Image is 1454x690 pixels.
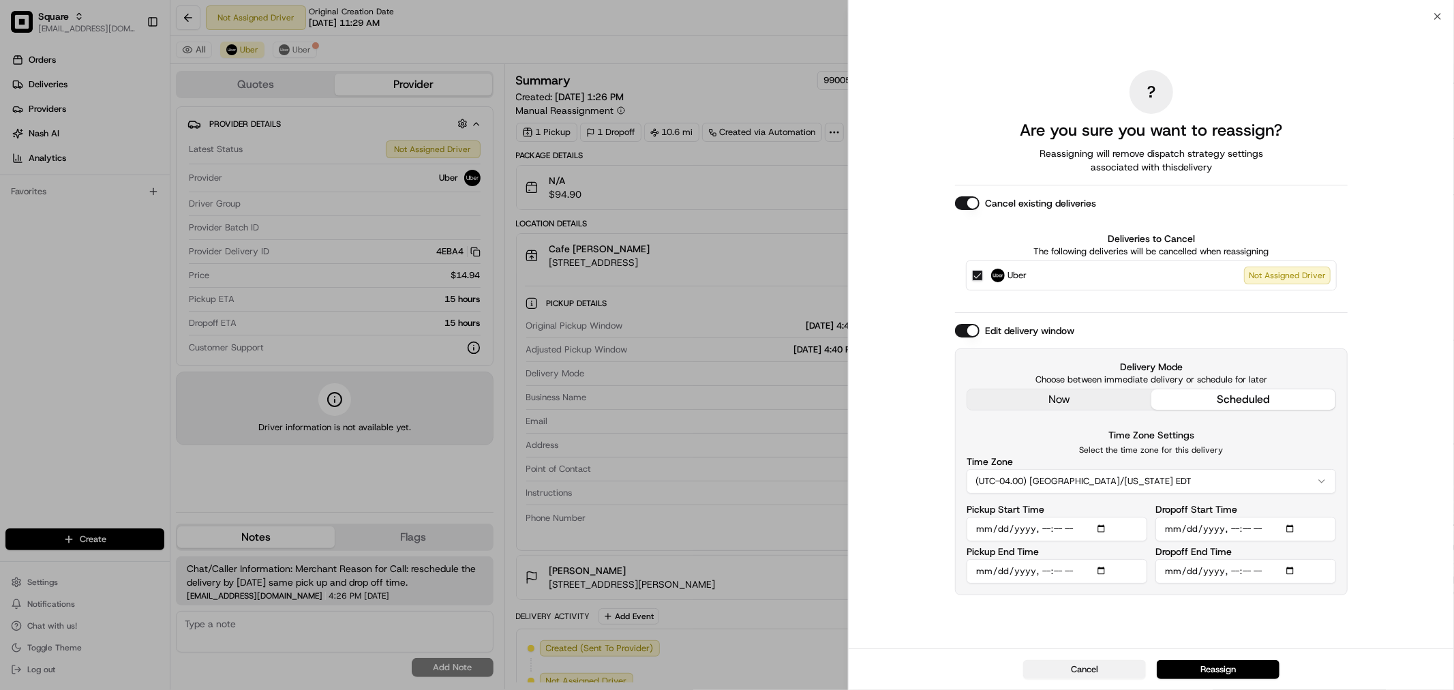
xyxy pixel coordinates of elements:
[14,130,38,155] img: 1736555255976-a54dd68f-1ca7-489b-9aae-adbdc363a1c4
[27,198,104,211] span: Knowledge Base
[1155,505,1237,514] label: Dropoff Start Time
[967,445,1336,455] p: Select the time zone for this delivery
[967,457,1013,466] label: Time Zone
[1130,70,1173,114] div: ?
[991,269,1005,282] img: Uber
[14,14,41,41] img: Nash
[115,199,126,210] div: 💻
[232,134,248,151] button: Start new chat
[967,389,1151,410] button: now
[1008,269,1027,282] span: Uber
[967,547,1039,556] label: Pickup End Time
[1020,147,1282,174] span: Reassigning will remove dispatch strategy settings associated with this delivery
[136,231,165,241] span: Pylon
[1108,429,1194,441] label: Time Zone Settings
[35,88,225,102] input: Clear
[1020,119,1283,141] h2: Are you sure you want to reassign?
[967,505,1044,514] label: Pickup Start Time
[1023,660,1146,679] button: Cancel
[14,55,248,76] p: Welcome 👋
[1151,389,1335,410] button: scheduled
[967,374,1336,386] p: Choose between immediate delivery or schedule for later
[967,360,1336,374] label: Delivery Mode
[985,196,1096,210] label: Cancel existing deliveries
[966,232,1337,245] label: Deliveries to Cancel
[129,198,219,211] span: API Documentation
[110,192,224,217] a: 💻API Documentation
[1155,547,1232,556] label: Dropoff End Time
[966,245,1337,258] p: The following deliveries will be cancelled when reassigning
[8,192,110,217] a: 📗Knowledge Base
[985,324,1074,337] label: Edit delivery window
[46,130,224,144] div: Start new chat
[14,199,25,210] div: 📗
[1157,660,1279,679] button: Reassign
[96,230,165,241] a: Powered byPylon
[46,144,172,155] div: We're available if you need us!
